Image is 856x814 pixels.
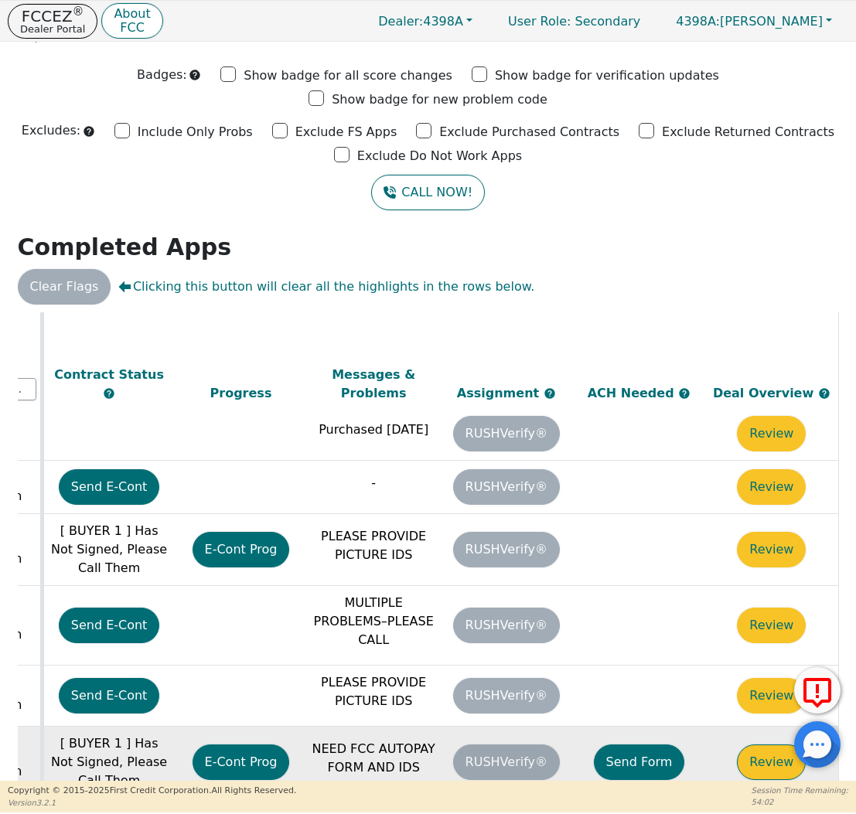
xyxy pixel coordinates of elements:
[737,744,806,780] button: Review
[311,594,436,649] p: MULTIPLE PROBLEMS–PLEASE CALL
[378,14,423,29] span: Dealer:
[493,6,656,36] p: Secondary
[211,785,296,795] span: All Rights Reserved.
[244,66,452,85] p: Show badge for all score changes
[295,123,397,141] p: Exclude FS Apps
[737,678,806,714] button: Review
[362,9,489,33] button: Dealer:4398A
[508,14,571,29] span: User Role :
[59,678,160,714] button: Send E-Cont
[737,469,806,505] button: Review
[357,147,522,165] p: Exclude Do Not Work Apps
[179,383,304,402] div: Progress
[439,123,619,141] p: Exclude Purchased Contracts
[8,4,97,39] button: FCCEZ®Dealer Portal
[588,385,679,400] span: ACH Needed
[594,744,685,780] button: Send Form
[495,66,719,85] p: Show badge for verification updates
[73,5,84,19] sup: ®
[737,416,806,451] button: Review
[114,22,150,34] p: FCC
[311,421,436,439] p: Purchased [DATE]
[378,14,463,29] span: 4398A
[54,366,164,381] span: Contract Status
[138,123,253,141] p: Include Only Probs
[662,123,834,141] p: Exclude Returned Contracts
[18,233,232,261] strong: Completed Apps
[371,175,485,210] button: CALL NOW!
[311,365,436,402] div: Messages & Problems
[137,66,187,84] p: Badges:
[332,90,547,109] p: Show badge for new problem code
[676,14,823,29] span: [PERSON_NAME]
[8,785,296,798] p: Copyright © 2015- 2025 First Credit Corporation.
[660,9,848,33] button: 4398A:[PERSON_NAME]
[193,744,290,780] button: E-Cont Prog
[737,608,806,643] button: Review
[59,469,160,505] button: Send E-Cont
[311,527,436,564] p: PLEASE PROVIDE PICTURE IDS
[101,3,162,39] button: AboutFCC
[311,474,436,492] p: -
[713,385,830,400] span: Deal Overview
[311,673,436,710] p: PLEASE PROVIDE PICTURE IDS
[42,513,175,585] td: [ BUYER 1 ] Has Not Signed, Please Call Them
[311,740,436,777] p: NEED FCC AUTOPAY FORM AND IDS
[752,796,848,808] p: 54:02
[737,532,806,567] button: Review
[676,14,720,29] span: 4398A:
[118,278,534,296] span: Clicking this button will clear all the highlights in the rows below.
[457,385,544,400] span: Assignment
[59,608,160,643] button: Send E-Cont
[493,6,656,36] a: User Role: Secondary
[794,667,841,714] button: Report Error to FCC
[22,121,80,140] p: Excludes:
[752,785,848,796] p: Session Time Remaining:
[193,532,290,567] button: E-Cont Prog
[42,726,175,798] td: [ BUYER 1 ] Has Not Signed, Please Call Them
[114,8,150,20] p: About
[20,24,85,34] p: Dealer Portal
[8,797,296,809] p: Version 3.2.1
[20,9,85,24] p: FCCEZ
